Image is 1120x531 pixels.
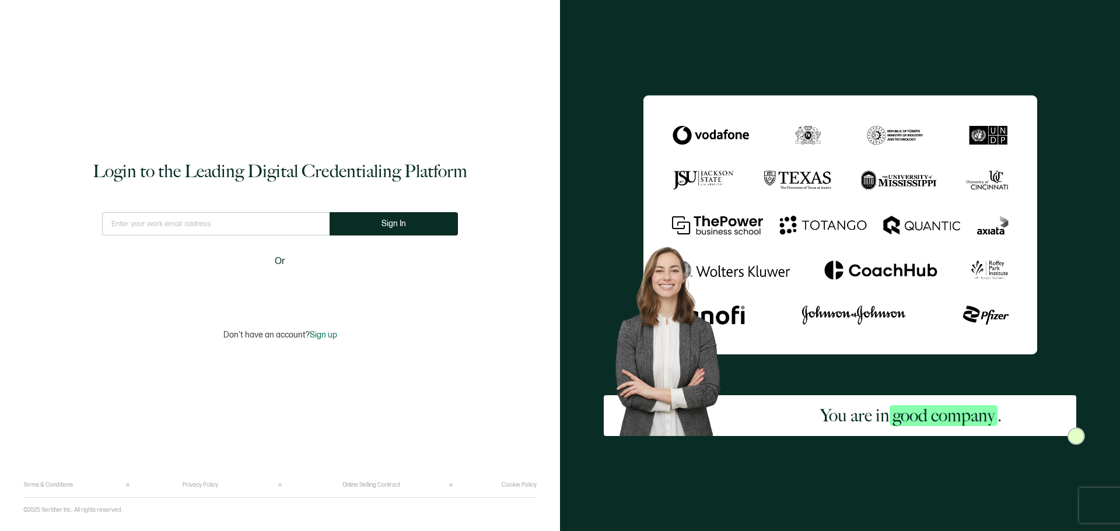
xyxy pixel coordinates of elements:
p: Don't have an account? [223,330,337,340]
span: Sign up [310,330,337,340]
p: ©2025 Sertifier Inc.. All rights reserved. [23,507,123,514]
span: Sign In [381,219,406,228]
a: Privacy Policy [183,481,218,488]
h2: You are in . [820,404,1002,427]
a: Online Selling Contract [342,481,400,488]
img: Sertifier Login - You are in <span class="strong-h">good company</span>. [643,95,1037,354]
span: good company [890,405,998,426]
iframe: Sign in with Google Button [207,276,353,302]
img: Sertifier Login [1067,427,1085,445]
a: Cookie Policy [502,481,537,488]
img: Sertifier Login - You are in <span class="strong-h">good company</span>. Hero [604,237,745,436]
h1: Login to the Leading Digital Credentialing Platform [93,160,467,183]
a: Terms & Conditions [23,481,73,488]
input: Enter your work email address [102,212,330,235]
span: Or [275,254,285,269]
button: Sign In [330,212,458,235]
